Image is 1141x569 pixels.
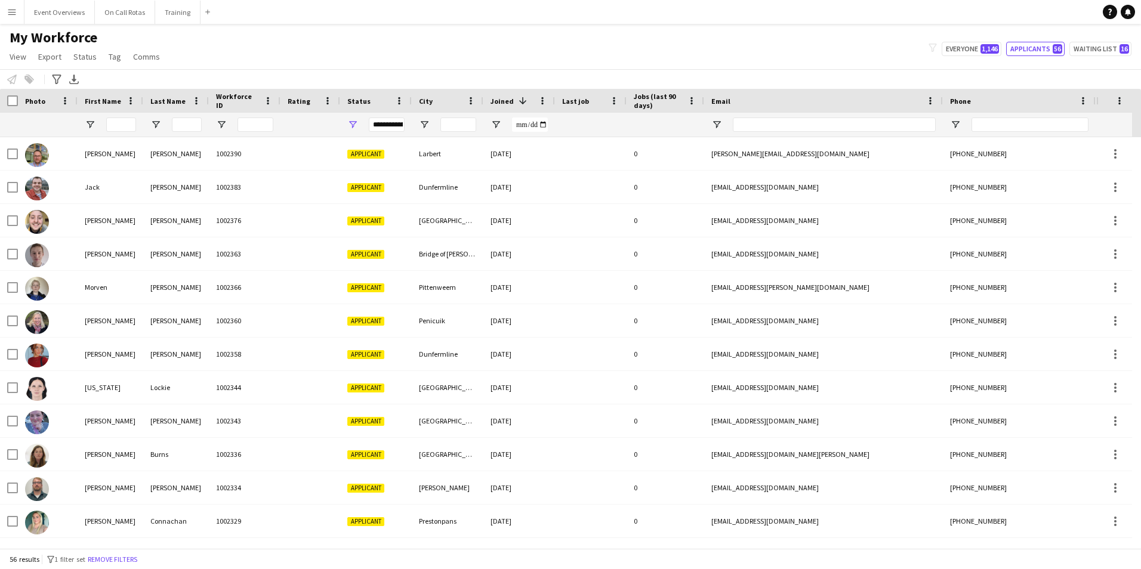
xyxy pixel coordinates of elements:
[78,371,143,404] div: [US_STATE]
[412,471,483,504] div: [PERSON_NAME]
[106,117,136,132] input: First Name Filter Input
[483,404,555,437] div: [DATE]
[209,404,280,437] div: 1002343
[85,553,140,566] button: Remove filters
[419,97,433,106] span: City
[104,49,126,64] a: Tag
[54,555,85,564] span: 1 filter set
[704,404,943,437] div: [EMAIL_ADDRESS][DOMAIN_NAME]
[347,484,384,493] span: Applicant
[627,171,704,203] div: 0
[209,505,280,537] div: 1002329
[172,117,202,132] input: Last Name Filter Input
[943,505,1096,537] div: [PHONE_NUMBER]
[143,137,209,170] div: [PERSON_NAME]
[25,143,49,167] img: David Spicer
[25,97,45,106] span: Photo
[483,271,555,304] div: [DATE]
[25,410,49,434] img: Siobhan Wilson
[419,119,430,130] button: Open Filter Menu
[133,51,160,62] span: Comms
[627,338,704,370] div: 0
[216,92,259,110] span: Workforce ID
[347,517,384,526] span: Applicant
[347,283,384,292] span: Applicant
[216,119,227,130] button: Open Filter Menu
[412,271,483,304] div: Pittenweem
[1120,44,1129,54] span: 16
[412,237,483,270] div: Bridge of [PERSON_NAME]
[943,438,1096,471] div: [PHONE_NUMBER]
[704,338,943,370] div: [EMAIL_ADDRESS][DOMAIN_NAME]
[85,97,121,106] span: First Name
[412,304,483,337] div: Penicuik
[943,338,1096,370] div: [PHONE_NUMBER]
[25,177,49,200] img: Jack McMahom
[209,204,280,237] div: 1002376
[347,150,384,159] span: Applicant
[711,97,730,106] span: Email
[25,477,49,501] img: Toby Barber
[78,204,143,237] div: [PERSON_NAME]
[627,137,704,170] div: 0
[78,137,143,170] div: [PERSON_NAME]
[24,1,95,24] button: Event Overviews
[412,438,483,471] div: [GEOGRAPHIC_DATA]
[943,137,1096,170] div: [PHONE_NUMBER]
[109,51,121,62] span: Tag
[733,117,936,132] input: Email Filter Input
[491,97,514,106] span: Joined
[943,304,1096,337] div: [PHONE_NUMBER]
[128,49,165,64] a: Comms
[209,371,280,404] div: 1002344
[25,444,49,468] img: Rowan Burns
[943,371,1096,404] div: [PHONE_NUMBER]
[5,49,31,64] a: View
[10,51,26,62] span: View
[704,137,943,170] div: [PERSON_NAME][EMAIL_ADDRESS][DOMAIN_NAME]
[483,371,555,404] div: [DATE]
[440,117,476,132] input: City Filter Input
[704,304,943,337] div: [EMAIL_ADDRESS][DOMAIN_NAME]
[143,371,209,404] div: Lockie
[78,304,143,337] div: [PERSON_NAME]
[347,317,384,326] span: Applicant
[943,237,1096,270] div: [PHONE_NUMBER]
[704,237,943,270] div: [EMAIL_ADDRESS][DOMAIN_NAME]
[943,404,1096,437] div: [PHONE_NUMBER]
[150,97,186,106] span: Last Name
[143,204,209,237] div: [PERSON_NAME]
[143,237,209,270] div: [PERSON_NAME]
[78,237,143,270] div: [PERSON_NAME]
[347,97,371,106] span: Status
[143,471,209,504] div: [PERSON_NAME]
[67,72,81,86] app-action-btn: Export XLSX
[972,117,1088,132] input: Phone Filter Input
[483,304,555,337] div: [DATE]
[33,49,66,64] a: Export
[347,450,384,459] span: Applicant
[483,438,555,471] div: [DATE]
[209,438,280,471] div: 1002336
[25,210,49,234] img: Craig Simpson
[50,72,64,86] app-action-btn: Advanced filters
[1069,42,1131,56] button: Waiting list16
[704,171,943,203] div: [EMAIL_ADDRESS][DOMAIN_NAME]
[209,137,280,170] div: 1002390
[483,204,555,237] div: [DATE]
[704,505,943,537] div: [EMAIL_ADDRESS][DOMAIN_NAME]
[38,51,61,62] span: Export
[980,44,999,54] span: 1,146
[143,438,209,471] div: Burns
[483,137,555,170] div: [DATE]
[347,119,358,130] button: Open Filter Menu
[347,384,384,392] span: Applicant
[627,438,704,471] div: 0
[634,92,683,110] span: Jobs (last 90 days)
[150,119,161,130] button: Open Filter Menu
[143,404,209,437] div: [PERSON_NAME]
[347,417,384,426] span: Applicant
[78,471,143,504] div: [PERSON_NAME]
[627,505,704,537] div: 0
[412,404,483,437] div: [GEOGRAPHIC_DATA]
